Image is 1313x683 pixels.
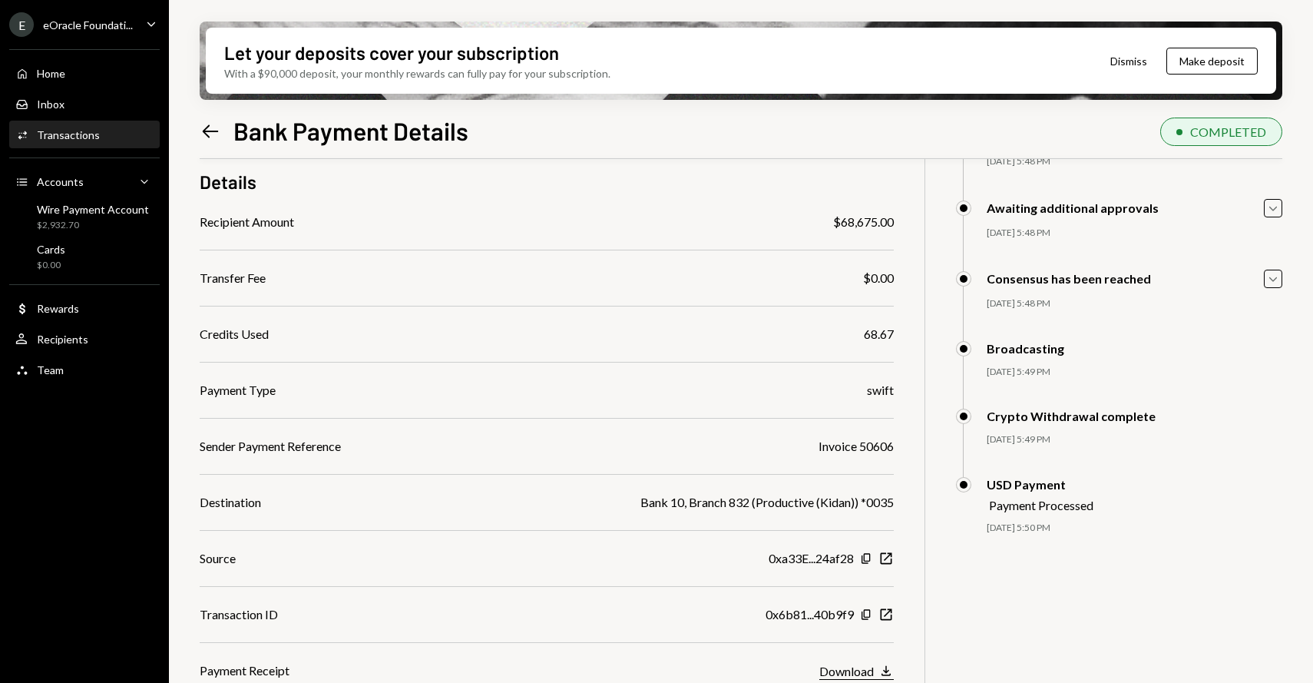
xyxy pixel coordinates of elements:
div: Download [819,664,874,678]
div: Accounts [37,175,84,188]
div: Payment Type [200,381,276,400]
div: [DATE] 5:49 PM [987,366,1282,379]
div: eOracle Foundati... [43,18,133,31]
div: E [9,12,34,37]
a: Team [9,356,160,383]
div: 0xa33E...24af28 [769,549,854,568]
div: Transactions [37,128,100,141]
div: Bank 10, Branch 832 (Productive (Kidan)) *0035 [640,493,894,512]
div: Source [200,549,236,568]
a: Recipients [9,325,160,353]
div: swift [867,381,894,400]
div: Recipients [37,333,88,346]
div: $2,932.70 [37,219,149,232]
div: Cards [37,243,65,256]
div: With a $90,000 deposit, your monthly rewards can fully pay for your subscription. [224,65,610,81]
a: Rewards [9,294,160,322]
button: Download [819,663,894,680]
div: [DATE] 5:48 PM [987,155,1282,168]
div: Broadcasting [987,341,1064,356]
div: 68.67 [864,325,894,343]
div: Payment Processed [989,498,1093,512]
div: [DATE] 5:50 PM [987,522,1282,535]
div: [DATE] 5:49 PM [987,433,1282,446]
div: 0x6b81...40b9f9 [766,605,854,624]
div: Home [37,67,65,80]
div: $0.00 [863,269,894,287]
div: [DATE] 5:48 PM [987,227,1282,240]
button: Dismiss [1091,43,1166,79]
div: Wire Payment Account [37,203,149,216]
div: $0.00 [37,259,65,272]
div: Consensus has been reached [987,271,1151,286]
div: COMPLETED [1190,124,1266,139]
a: Wire Payment Account$2,932.70 [9,198,160,235]
div: Payment Receipt [200,661,289,680]
div: $68,675.00 [833,213,894,231]
a: Transactions [9,121,160,148]
div: Let your deposits cover your subscription [224,40,559,65]
div: Transfer Fee [200,269,266,287]
div: USD Payment [987,477,1093,492]
div: Awaiting additional approvals [987,201,1159,215]
button: Make deposit [1166,48,1258,75]
div: Team [37,363,64,376]
div: Credits Used [200,325,269,343]
a: Accounts [9,167,160,195]
a: Home [9,59,160,87]
div: Inbox [37,98,64,111]
div: Recipient Amount [200,213,294,231]
div: Crypto Withdrawal complete [987,409,1156,423]
a: Cards$0.00 [9,238,160,275]
div: Invoice 50606 [819,437,894,456]
div: Sender Payment Reference [200,437,341,456]
a: Inbox [9,90,160,118]
div: [DATE] 5:48 PM [987,297,1282,310]
div: Transaction ID [200,605,278,624]
h1: Bank Payment Details [233,115,468,146]
h3: Details [200,169,256,194]
div: Rewards [37,302,79,315]
div: Destination [200,493,261,512]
